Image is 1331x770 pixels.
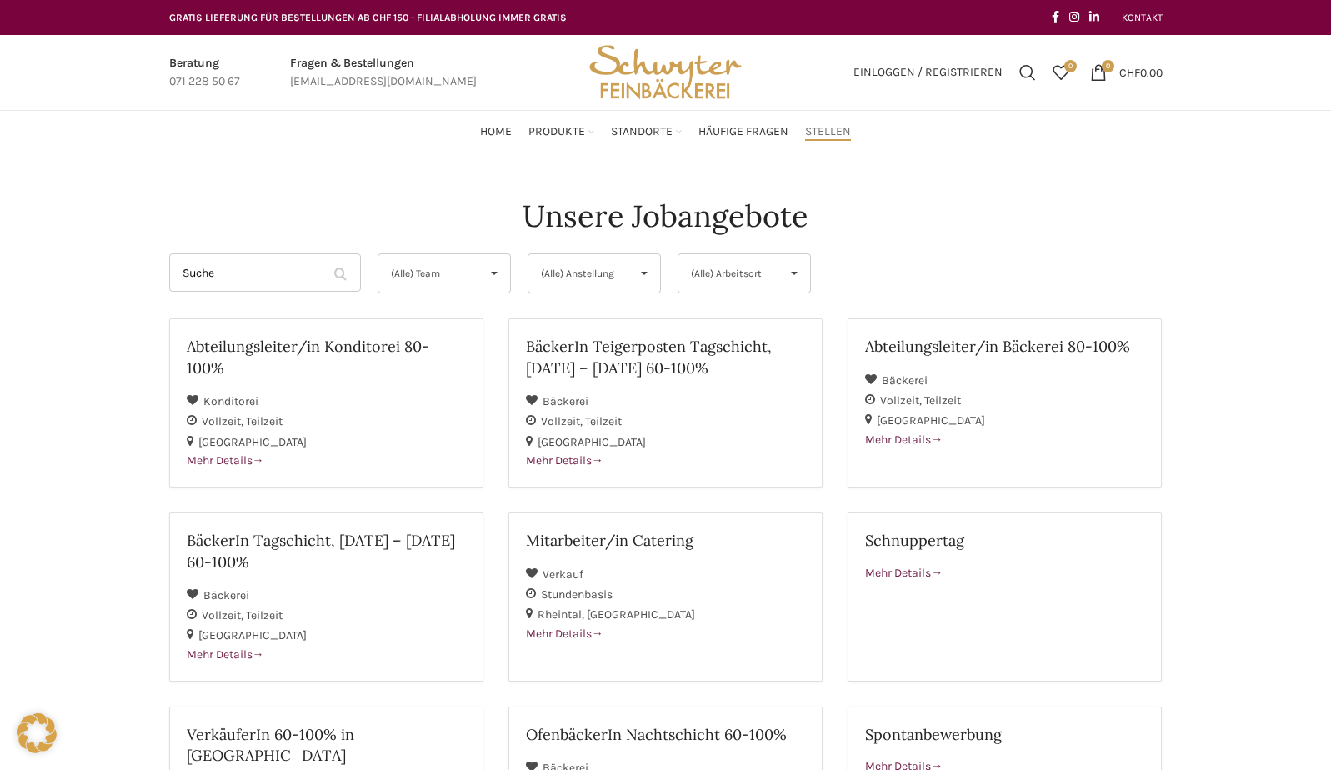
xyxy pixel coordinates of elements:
span: Bäckerei [882,373,928,387]
a: BäckerIn Teigerposten Tagschicht, [DATE] – [DATE] 60-100% Bäckerei Vollzeit Teilzeit [GEOGRAPHIC_... [508,318,823,487]
span: (Alle) Anstellung [541,254,620,292]
h2: Schnuppertag [865,530,1144,551]
span: Vollzeit [541,414,585,428]
h2: Spontanbewerbung [865,724,1144,745]
span: Mehr Details [526,627,603,641]
a: Site logo [583,64,747,78]
input: Suche [169,253,361,292]
h2: OfenbäckerIn Nachtschicht 60-100% [526,724,805,745]
a: Home [480,115,512,148]
span: (Alle) Arbeitsort [691,254,770,292]
span: [GEOGRAPHIC_DATA] [198,435,307,449]
a: Häufige Fragen [698,115,788,148]
span: [GEOGRAPHIC_DATA] [538,435,646,449]
span: Mehr Details [526,453,603,467]
span: Standorte [611,124,673,140]
div: Main navigation [161,115,1171,148]
h4: Unsere Jobangebote [523,195,808,237]
span: Teilzeit [246,414,283,428]
a: Linkedin social link [1084,6,1104,29]
span: Rheintal [538,607,587,622]
span: Mehr Details [187,453,264,467]
span: Vollzeit [202,414,246,428]
span: ▾ [778,254,810,292]
a: Schnuppertag Mehr Details [848,512,1162,682]
span: Home [480,124,512,140]
a: 0 CHF0.00 [1082,56,1171,89]
h2: VerkäuferIn 60-100% in [GEOGRAPHIC_DATA] [187,724,466,766]
h2: Abteilungsleiter/in Konditorei 80-100% [187,336,466,377]
h2: BäckerIn Tagschicht, [DATE] – [DATE] 60-100% [187,530,466,572]
span: Vollzeit [202,608,246,622]
h2: Abteilungsleiter/in Bäckerei 80-100% [865,336,1144,357]
a: Abteilungsleiter/in Konditorei 80-100% Konditorei Vollzeit Teilzeit [GEOGRAPHIC_DATA] Mehr Details [169,318,483,487]
span: Häufige Fragen [698,124,788,140]
span: Stundenbasis [541,587,613,602]
span: Verkauf [543,567,583,582]
span: KONTAKT [1122,12,1163,23]
span: Teilzeit [585,414,622,428]
span: Mehr Details [187,647,264,662]
span: Bäckerei [203,588,249,602]
a: Instagram social link [1064,6,1084,29]
a: Suchen [1011,56,1044,89]
span: GRATIS LIEFERUNG FÜR BESTELLUNGEN AB CHF 150 - FILIALABHOLUNG IMMER GRATIS [169,12,567,23]
span: Mehr Details [865,566,943,580]
h2: BäckerIn Teigerposten Tagschicht, [DATE] – [DATE] 60-100% [526,336,805,377]
span: 0 [1102,60,1114,72]
span: (Alle) Team [391,254,470,292]
span: Mehr Details [865,432,943,447]
a: Produkte [528,115,594,148]
span: ▾ [478,254,510,292]
a: 0 [1044,56,1078,89]
bdi: 0.00 [1119,65,1163,79]
a: Infobox link [290,54,477,92]
span: CHF [1119,65,1140,79]
span: [GEOGRAPHIC_DATA] [587,607,695,622]
a: Standorte [611,115,682,148]
span: ▾ [628,254,660,292]
a: Facebook social link [1047,6,1064,29]
a: Einloggen / Registrieren [845,56,1011,89]
a: Abteilungsleiter/in Bäckerei 80-100% Bäckerei Vollzeit Teilzeit [GEOGRAPHIC_DATA] Mehr Details [848,318,1162,487]
span: Produkte [528,124,585,140]
span: Einloggen / Registrieren [853,67,1003,78]
a: Infobox link [169,54,240,92]
a: Mitarbeiter/in Catering Verkauf Stundenbasis Rheintal [GEOGRAPHIC_DATA] Mehr Details [508,512,823,682]
img: Bäckerei Schwyter [583,35,747,110]
div: Secondary navigation [1113,1,1171,34]
h2: Mitarbeiter/in Catering [526,530,805,551]
div: Meine Wunschliste [1044,56,1078,89]
a: Stellen [805,115,851,148]
span: Teilzeit [924,393,961,407]
span: Konditorei [203,394,258,408]
a: KONTAKT [1122,1,1163,34]
span: Stellen [805,124,851,140]
span: [GEOGRAPHIC_DATA] [877,413,985,427]
span: Teilzeit [246,608,283,622]
a: BäckerIn Tagschicht, [DATE] – [DATE] 60-100% Bäckerei Vollzeit Teilzeit [GEOGRAPHIC_DATA] Mehr De... [169,512,483,682]
span: Bäckerei [543,394,588,408]
span: [GEOGRAPHIC_DATA] [198,628,307,642]
span: 0 [1064,60,1077,72]
span: Vollzeit [880,393,924,407]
